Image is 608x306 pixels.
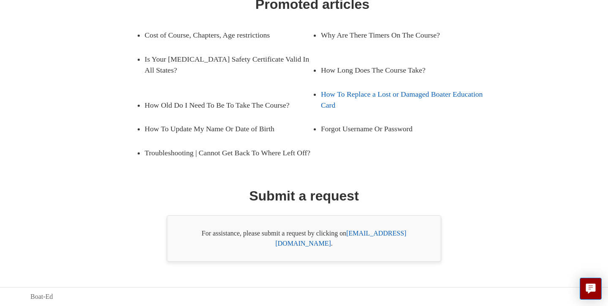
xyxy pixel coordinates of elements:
[321,82,489,117] a: How To Replace a Lost or Damaged Boater Education Card
[249,186,359,206] h1: Submit a request
[145,93,300,117] a: How Old Do I Need To Be To Take The Course?
[580,278,602,300] button: Live chat
[321,117,476,141] a: Forgot Username Or Password
[145,47,312,82] a: Is Your [MEDICAL_DATA] Safety Certificate Valid In All States?
[167,215,441,262] div: For assistance, please submit a request by clicking on .
[321,58,476,82] a: How Long Does The Course Take?
[275,230,406,247] a: [EMAIL_ADDRESS][DOMAIN_NAME]
[145,23,300,47] a: Cost of Course, Chapters, Age restrictions
[321,23,476,47] a: Why Are There Timers On The Course?
[30,292,53,302] a: Boat-Ed
[145,117,300,141] a: How To Update My Name Or Date of Birth
[145,141,312,165] a: Troubleshooting | Cannot Get Back To Where Left Off?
